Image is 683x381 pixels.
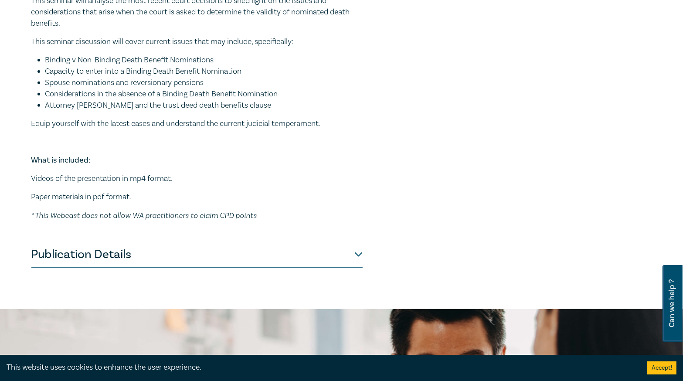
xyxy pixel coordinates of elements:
p: Equip yourself with the latest cases and understand the current judicial temperament. [31,118,363,129]
button: Publication Details [31,242,363,268]
li: Spouse nominations and reversionary pensions [45,77,363,88]
p: This seminar discussion will cover current issues that may include, specifically: [31,36,363,48]
em: * This Webcast does not allow WA practitioners to claim CPD points [31,211,257,220]
li: Binding v Non-Binding Death Benefit Nominations [45,54,363,66]
p: Videos of the presentation in mp4 format. [31,173,363,184]
li: Capacity to enter into a Binding Death Benefit Nomination [45,66,363,77]
span: Can we help ? [668,270,676,337]
div: This website uses cookies to enhance the user experience. [7,362,634,373]
p: Paper materials in pdf format. [31,191,363,203]
li: Attorney [PERSON_NAME] and the trust deed death benefits clause [45,100,363,111]
button: Accept cookies [647,361,676,374]
li: Considerations in the absence of a Binding Death Benefit Nomination [45,88,363,100]
strong: What is included: [31,155,91,165]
